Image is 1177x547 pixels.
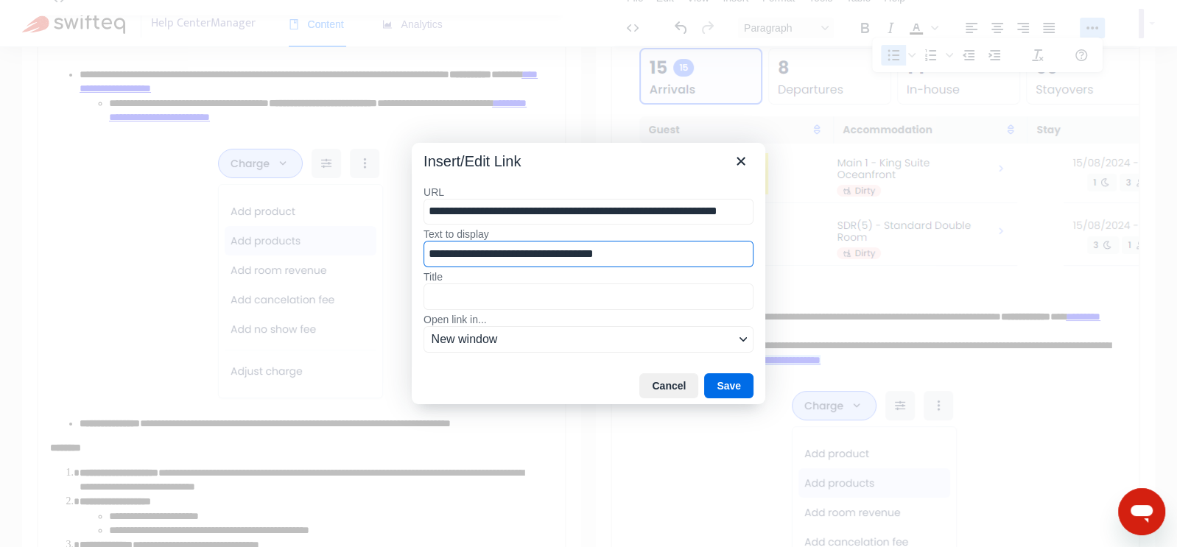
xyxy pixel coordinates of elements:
button: Save [704,373,753,398]
label: Text to display [424,227,753,241]
span: New window [432,331,734,348]
button: Close [728,149,753,174]
button: Open link in... [424,326,753,353]
button: Cancel [639,373,698,398]
label: URL [424,186,753,199]
label: Open link in... [424,313,753,326]
label: Title [424,270,753,283]
iframe: Button to launch messaging window [1118,488,1165,535]
img: 40006067080475 [175,121,352,384]
div: Insert/Edit Link [424,152,521,171]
